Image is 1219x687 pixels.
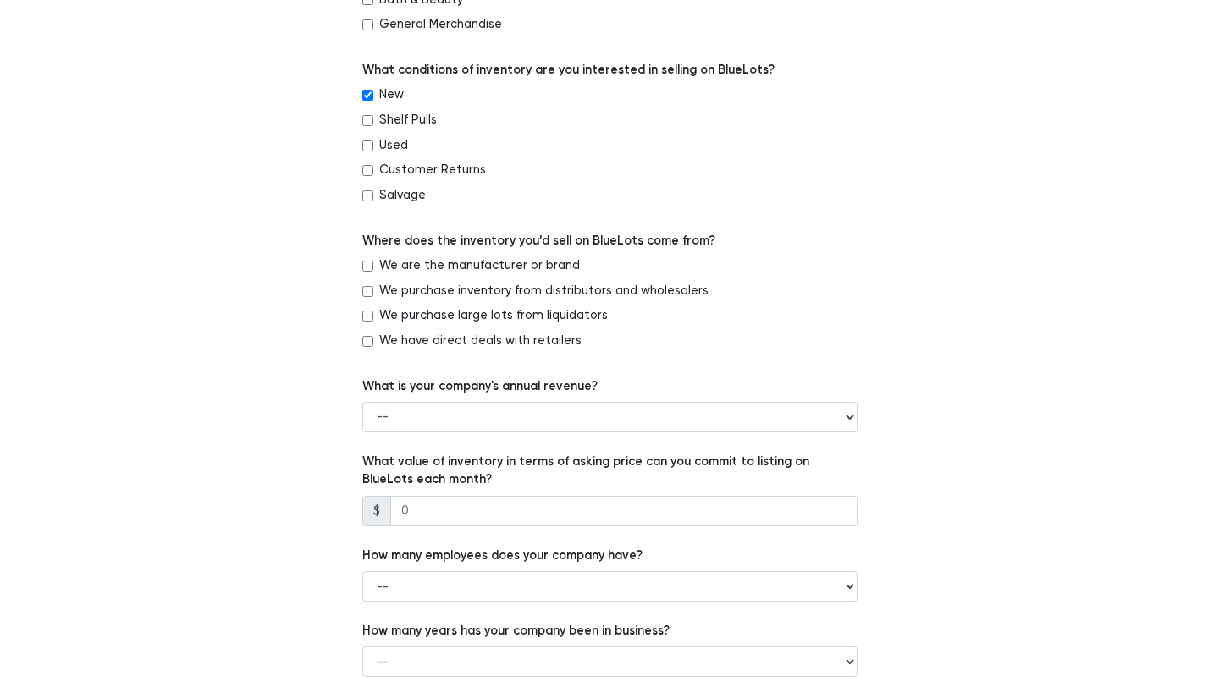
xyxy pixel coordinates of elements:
span: $ [362,496,391,526]
label: How many employees does your company have? [362,547,643,565]
label: We purchase inventory from distributors and wholesalers [379,282,709,300]
input: General Merchandise [362,19,373,30]
input: We purchase large lots from liquidators [362,311,373,322]
input: Customer Returns [362,165,373,176]
label: What is your company's annual revenue? [362,377,598,396]
label: We purchase large lots from liquidators [379,306,608,325]
label: What conditions of inventory are you interested in selling on BlueLots? [362,61,775,80]
label: We are the manufacturer or brand [379,256,580,275]
input: 0 [390,496,858,526]
label: We have direct deals with retailers [379,332,582,350]
input: We are the manufacturer or brand [362,261,373,272]
label: What value of inventory in terms of asking price can you commit to listing on BlueLots each month? [362,453,858,489]
label: Where does the inventory you’d sell on BlueLots come from? [362,232,715,250]
input: Shelf Pulls [362,115,373,126]
label: Salvage [379,186,426,205]
input: Salvage [362,190,373,201]
input: New [362,90,373,101]
label: How many years has your company been in business? [362,622,670,640]
input: We purchase inventory from distributors and wholesalers [362,286,373,297]
label: Customer Returns [379,161,486,179]
input: Used [362,140,373,151]
label: General Merchandise [379,15,502,34]
label: Shelf Pulls [379,111,437,129]
input: We have direct deals with retailers [362,336,373,347]
label: Used [379,136,408,155]
label: New [379,85,404,104]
